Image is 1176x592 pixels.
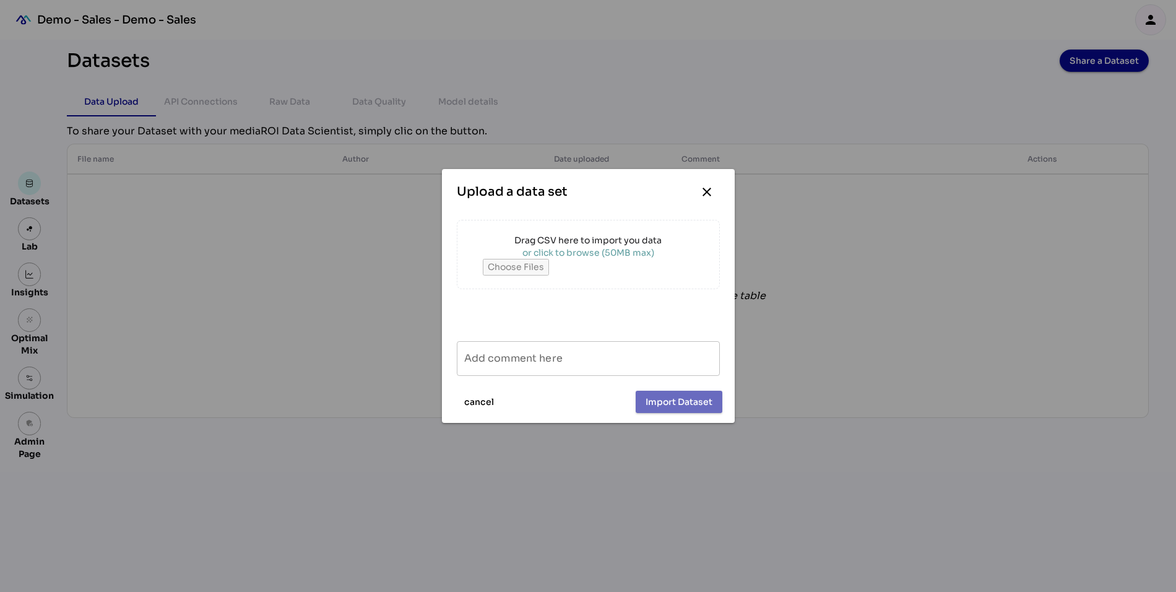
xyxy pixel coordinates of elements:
[464,341,712,376] input: Add comment here
[454,391,504,413] button: cancel
[699,185,714,199] i: close
[646,394,712,409] span: Import Dataset
[483,234,693,246] div: Drag CSV here to import you data
[464,394,494,409] span: cancel
[457,183,568,201] div: Upload a data set
[483,246,693,259] div: or click to browse (50MB max)
[636,391,722,413] button: Import Dataset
